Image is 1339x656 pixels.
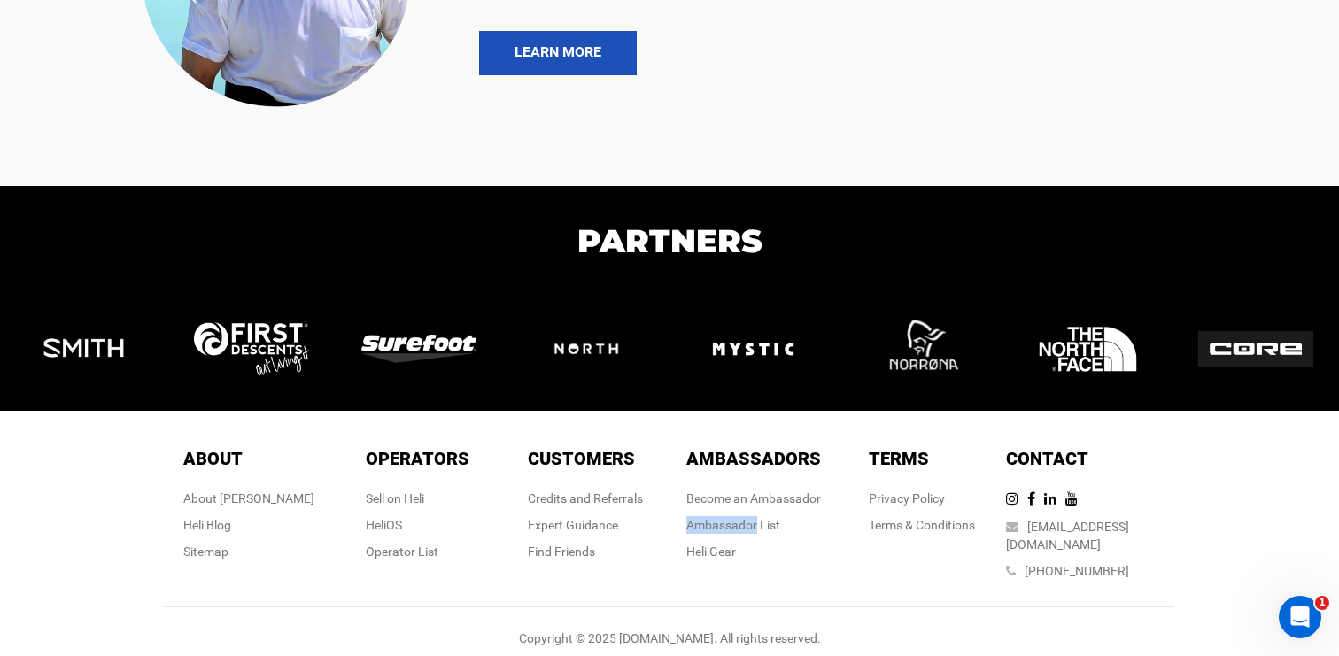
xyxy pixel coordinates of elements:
[183,518,231,532] a: Heli Blog
[869,518,975,532] a: Terms & Conditions
[686,516,821,534] div: Ambassador List
[366,490,469,507] div: Sell on Heli
[183,448,243,469] span: About
[528,518,618,532] a: Expert Guidance
[698,294,809,405] img: logo
[869,491,945,506] a: Privacy Policy
[1025,564,1129,578] a: [PHONE_NUMBER]
[361,335,476,363] img: logo
[528,543,643,560] div: Find Friends
[366,543,469,560] div: Operator List
[165,629,1174,647] div: Copyright © 2025 [DOMAIN_NAME]. All rights reserved.
[865,294,976,405] img: logo
[1006,520,1129,552] a: [EMAIL_ADDRESS][DOMAIN_NAME]
[183,490,314,507] div: About [PERSON_NAME]
[529,319,644,379] img: logo
[1315,596,1329,610] span: 1
[479,31,637,75] a: LEARN MORE
[1033,294,1143,405] img: logo
[194,322,309,375] img: logo
[28,294,139,405] img: logo
[686,544,736,559] a: Heli Gear
[1198,331,1313,367] img: logo
[869,448,929,469] span: Terms
[686,491,821,506] a: Become an Ambassador
[686,448,821,469] span: Ambassadors
[366,518,402,532] a: HeliOS
[528,448,635,469] span: Customers
[1006,448,1088,469] span: Contact
[366,448,469,469] span: Operators
[528,491,643,506] a: Credits and Referrals
[183,543,314,560] div: Sitemap
[1279,596,1321,638] iframe: Intercom live chat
